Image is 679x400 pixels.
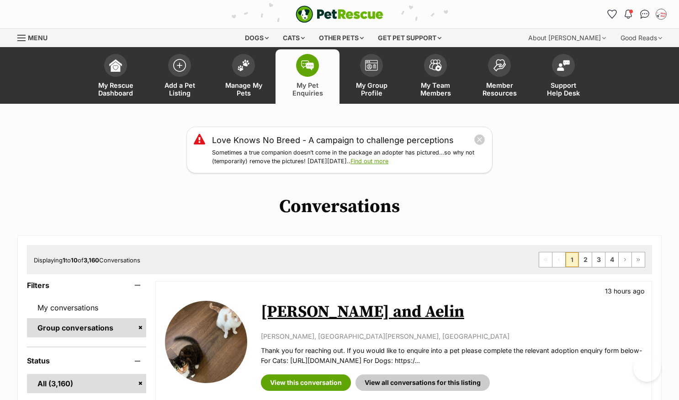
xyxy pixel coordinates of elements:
[276,29,311,47] div: Cats
[212,49,276,104] a: Manage My Pets
[605,7,668,21] ul: Account quick links
[28,34,48,42] span: Menu
[239,29,275,47] div: Dogs
[415,81,456,97] span: My Team Members
[261,346,642,365] p: Thank you for reaching out. If you would like to enquire into a pet please complete the relevant ...
[350,158,388,165] a: Find out more
[109,59,122,72] img: dashboard-icon-eb2f2d2d3e046f16d808141f083e7271f6b2e854fb5c12c21221c1fb7104beca.svg
[212,134,454,146] a: Love Knows No Breed - A campaign to challenge perceptions
[552,252,565,267] span: Previous page
[63,256,65,264] strong: 1
[27,357,146,365] header: Status
[640,10,650,19] img: chat-41dd97257d64d25036548639549fe6c8038ab92f7586957e7f3b1b290dea8141.svg
[371,29,448,47] div: Get pet support
[467,49,531,104] a: Member Resources
[27,318,146,337] a: Group conversations
[621,7,636,21] button: Notifications
[159,81,200,97] span: Add a Pet Listing
[579,252,592,267] a: Page 2
[637,7,652,21] a: Conversations
[34,256,140,264] span: Displaying to of Conversations
[276,49,339,104] a: My Pet Enquiries
[614,29,668,47] div: Good Reads
[173,59,186,72] img: add-pet-listing-icon-0afa8454b4691262ce3f59096e99ab1cd57d4a30225e0717b998d2c9b9846f56.svg
[531,49,595,104] a: Support Help Desk
[212,149,485,166] p: Sometimes a true companion doesn’t come in the package an adopter has pictured…so why not (tempor...
[605,252,618,267] a: Page 4
[261,331,642,341] p: [PERSON_NAME], [GEOGRAPHIC_DATA][PERSON_NAME], [GEOGRAPHIC_DATA]
[632,252,645,267] a: Last page
[223,81,264,97] span: Manage My Pets
[27,298,146,317] a: My conversations
[566,252,578,267] span: Page 1
[539,252,552,267] span: First page
[493,59,506,71] img: member-resources-icon-8e73f808a243e03378d46382f2149f9095a855e16c252ad45f914b54edf8863c.svg
[148,49,212,104] a: Add a Pet Listing
[339,49,403,104] a: My Group Profile
[301,60,314,70] img: pet-enquiries-icon-7e3ad2cf08bfb03b45e93fb7055b45f3efa6380592205ae92323e6603595dc1f.svg
[619,252,631,267] a: Next page
[27,374,146,393] a: All (3,160)
[84,49,148,104] a: My Rescue Dashboard
[237,59,250,71] img: manage-my-pets-icon-02211641906a0b7f246fdf0571729dbe1e7629f14944591b6c1af311fb30b64b.svg
[592,252,605,267] a: Page 3
[261,302,464,322] a: [PERSON_NAME] and Aelin
[95,81,136,97] span: My Rescue Dashboard
[365,60,378,71] img: group-profile-icon-3fa3cf56718a62981997c0bc7e787c4b2cf8bcc04b72c1350f741eb67cf2f40e.svg
[84,256,99,264] strong: 3,160
[474,134,485,145] button: close
[625,10,632,19] img: notifications-46538b983faf8c2785f20acdc204bb7945ddae34d4c08c2a6579f10ce5e182be.svg
[605,7,619,21] a: Favourites
[543,81,584,97] span: Support Help Desk
[605,286,645,296] p: 13 hours ago
[351,81,392,97] span: My Group Profile
[522,29,612,47] div: About [PERSON_NAME]
[654,7,668,21] button: My account
[403,49,467,104] a: My Team Members
[287,81,328,97] span: My Pet Enquiries
[165,301,247,383] img: Lysandra and Aelin
[429,59,442,71] img: team-members-icon-5396bd8760b3fe7c0b43da4ab00e1e3bb1a5d9ba89233759b79545d2d3fc5d0d.svg
[17,29,54,45] a: Menu
[27,281,146,289] header: Filters
[633,354,661,382] iframe: Help Scout Beacon - Open
[296,5,383,23] img: logo-e224e6f780fb5917bec1dbf3a21bbac754714ae5b6737aabdf751b685950b380.svg
[557,60,570,71] img: help-desk-icon-fdf02630f3aa405de69fd3d07c3f3aa587a6932b1a1747fa1d2bba05be0121f9.svg
[657,10,666,19] img: Laura Chao profile pic
[479,81,520,97] span: Member Resources
[71,256,78,264] strong: 10
[539,252,645,267] nav: Pagination
[296,5,383,23] a: PetRescue
[355,374,490,391] a: View all conversations for this listing
[261,374,351,391] a: View this conversation
[313,29,370,47] div: Other pets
